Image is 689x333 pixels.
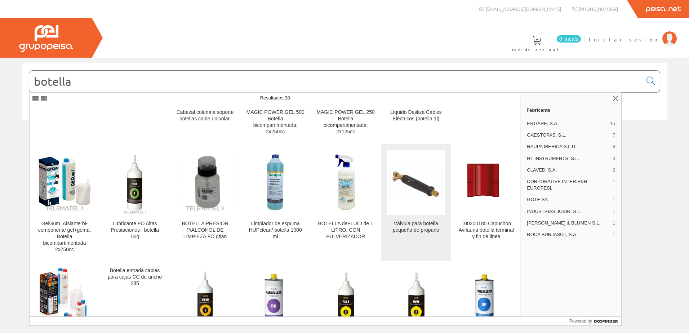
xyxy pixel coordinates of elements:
img: Limpiador de espuma HUPclean/ botella 1000 ml [246,153,305,212]
img: Lubricante Soplado FO para Micro-Mini Conductos Ø4-12mm, botella 0,5Kg [387,267,445,332]
span: 6 [613,143,615,150]
div: Botella entrada cables para cajas CC de ancho 285 [106,267,164,287]
div: Líquido Desliza Cables Eléctricos (botella 1l) [387,109,445,122]
span: HAUPA IBERICA S.L.U. [527,143,610,150]
span: ROCA BURJASOT, S.A. [527,231,610,238]
input: Buscar... [29,71,642,92]
img: GelGum. Aislante bi-componente gel+goma. Botella bicompartimentada 2x250cc [35,153,94,212]
a: 100200185 Capuchon Avifauna botella terminal y fin de linea 100200185 Capuchon Avifauna botella t... [451,144,521,261]
a: Lubricante FO Altas Prestaciones , botella 1Kg Lubricante FO Altas Prestaciones , botella 1Kg [100,144,170,261]
a: Válvula para botella pequeña de propano Válvula para botella pequeña de propano [381,144,451,261]
div: Válvula para botella pequeña de propano [387,221,445,234]
span: HT INSTRUMENTS, S.L. [527,155,610,162]
a: Limpiador de espuma HUPclean/ botella 1000 ml Limpiador de espuma HUPclean/ botella 1000 ml [240,144,310,261]
div: MAGIC POWER GEL 500 Botella bicompartimentada: 2x250cc [246,109,305,135]
span: GAESTOPAS, S.L. [527,132,610,138]
span: 2 [613,167,615,173]
img: Lubricante Soplado FO para Micro-Mini Conductos Ø4-12mm, botella 1Kg [317,267,374,332]
img: Lubricante FO Altas Prestaciones , botella 1Kg [117,150,152,215]
span: GOTE SA [527,196,610,203]
img: BOTELLA PRESION P/ALCOHOL DE LIMPIEZA FO gtlan [176,153,234,212]
span: [PHONE_NUMBER] [579,6,618,12]
a: BOTELLA deFLUID de 1 LITRO, CON PULVERIZADOR BOTELLA deFLUID de 1 LITRO, CON PULVERIZADOR [311,144,381,261]
img: Grupo Peisa [19,25,73,52]
span: 3 [613,155,615,162]
img: 100200185 Capuchon Avifauna botella terminal y fin de linea [457,155,515,210]
img: Válvula para botella pequeña de propano [387,164,445,200]
span: Pedido actual [512,46,561,53]
a: Powered by [569,317,622,325]
span: 1 [613,196,615,203]
span: Resultados: [260,95,290,101]
div: MAGIC POWER GEL 250 Botella bicompartimentada: 2x125cc [316,109,375,135]
div: Cabezal columna soporte botellas cable unipolar. [176,109,234,122]
span: 0 línea/s [557,35,581,43]
img: Lubricante Soplado FO para Conductos Ø20-50mm, botella 1Kg [185,267,225,332]
a: Iniciar sesión [589,30,677,37]
span: ESTIARE, S.A. [527,120,607,127]
span: [PERSON_NAME] & BLUMEN S.L. [527,220,610,226]
a: Fabricante [521,104,621,116]
span: [EMAIL_ADDRESS][DOMAIN_NAME] [486,6,561,12]
img: BOTELLA deFLUID de 1 LITRO, CON PULVERIZADOR [316,153,375,212]
span: CLAVED, S.A. [527,167,610,173]
div: © Grupo Peisa [22,129,667,135]
img: Limpiador CABLES / FO - Disolvente Natural Puro, botella metálica 1 litro [457,271,515,329]
span: 1 [613,178,615,191]
img: MAGIC POWER GEL Botella bicompartimentada: 2 x 500cc [39,267,90,332]
span: 1 [613,208,615,215]
a: BOTELLA PRESION P/ALCOHOL DE LIMPIEZA FO gtlan BOTELLA PRESION P/ALCOHOL DE LIMPIEZA FO gtlan [170,144,240,261]
div: GelGum. Aislante bi-componente gel+goma. Botella bicompartimentada 2x250cc [35,221,94,253]
span: Powered by [569,318,592,324]
div: Lubricante FO Altas Prestaciones , botella 1Kg [106,221,164,240]
div: Limpiador de espuma HUPclean/ botella 1000 ml [246,221,305,240]
span: 38 [285,95,290,101]
span: CORPORATIVE INTER.R&H EUROPESL [527,178,610,191]
span: 1 [613,220,615,226]
span: INDUSTRIAS JOVIR, S.L. [527,208,610,215]
div: 100200185 Capuchon Avifauna botella terminal y fin de linea [457,221,515,240]
span: 7 [613,132,615,138]
img: Limpiador CABLES / FO, Disolvente Natural, botella metálica 1 litro [246,271,305,329]
div: BOTELLA deFLUID de 1 LITRO, CON PULVERIZADOR [316,221,375,240]
div: BOTELLA PRESION P/ALCOHOL DE LIMPIEZA FO gtlan [176,221,234,240]
span: 15 [610,120,615,127]
a: GelGum. Aislante bi-componente gel+goma. Botella bicompartimentada 2x250cc GelGum. Aislante bi-co... [30,144,99,261]
span: 1 [613,231,615,238]
span: Iniciar sesión [589,36,659,43]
